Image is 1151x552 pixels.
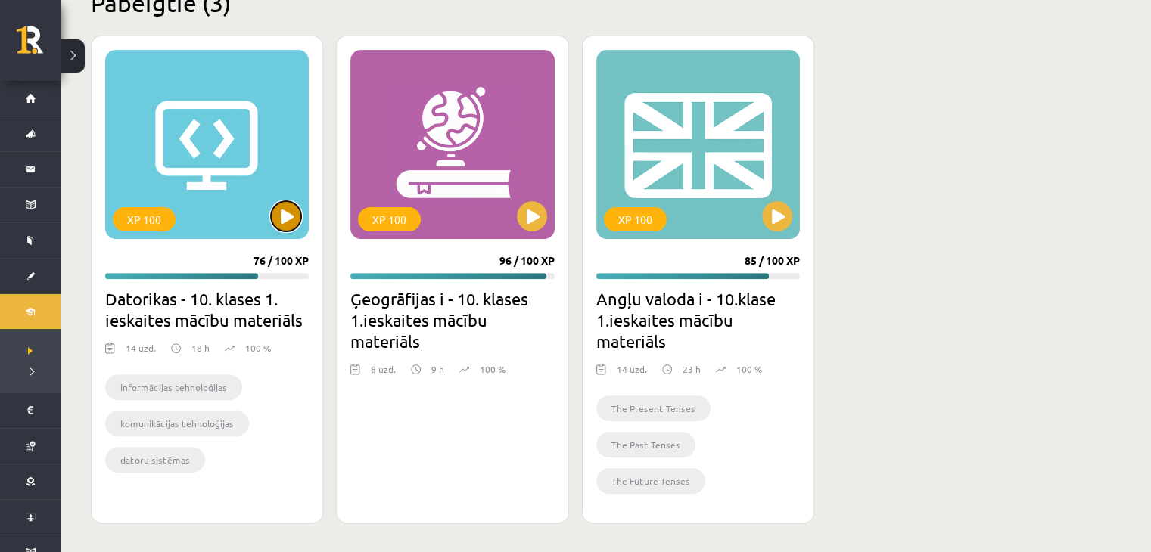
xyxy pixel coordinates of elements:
p: 100 % [480,362,506,376]
li: The Present Tenses [596,395,711,421]
li: komunikācijas tehnoloģijas [105,411,249,436]
li: informācijas tehnoloģijas [105,374,242,400]
div: 8 uzd. [371,362,396,385]
div: XP 100 [358,207,421,231]
div: 14 uzd. [617,362,647,385]
li: The Past Tenses [596,432,695,457]
p: 23 h [683,362,701,376]
p: 9 h [431,362,444,376]
div: XP 100 [604,207,667,231]
div: 14 uzd. [126,341,156,364]
li: The Future Tenses [596,468,705,494]
div: XP 100 [113,207,176,231]
h2: Angļu valoda i - 10.klase 1.ieskaites mācību materiāls [596,288,800,352]
li: datoru sistēmas [105,447,205,473]
p: 18 h [191,341,210,355]
p: 100 % [736,362,762,376]
a: Rīgas 1. Tālmācības vidusskola [17,26,61,64]
p: 100 % [245,341,271,355]
h2: Datorikas - 10. klases 1. ieskaites mācību materiāls [105,288,309,330]
h2: Ģeogrāfijas i - 10. klases 1.ieskaites mācību materiāls [350,288,554,352]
